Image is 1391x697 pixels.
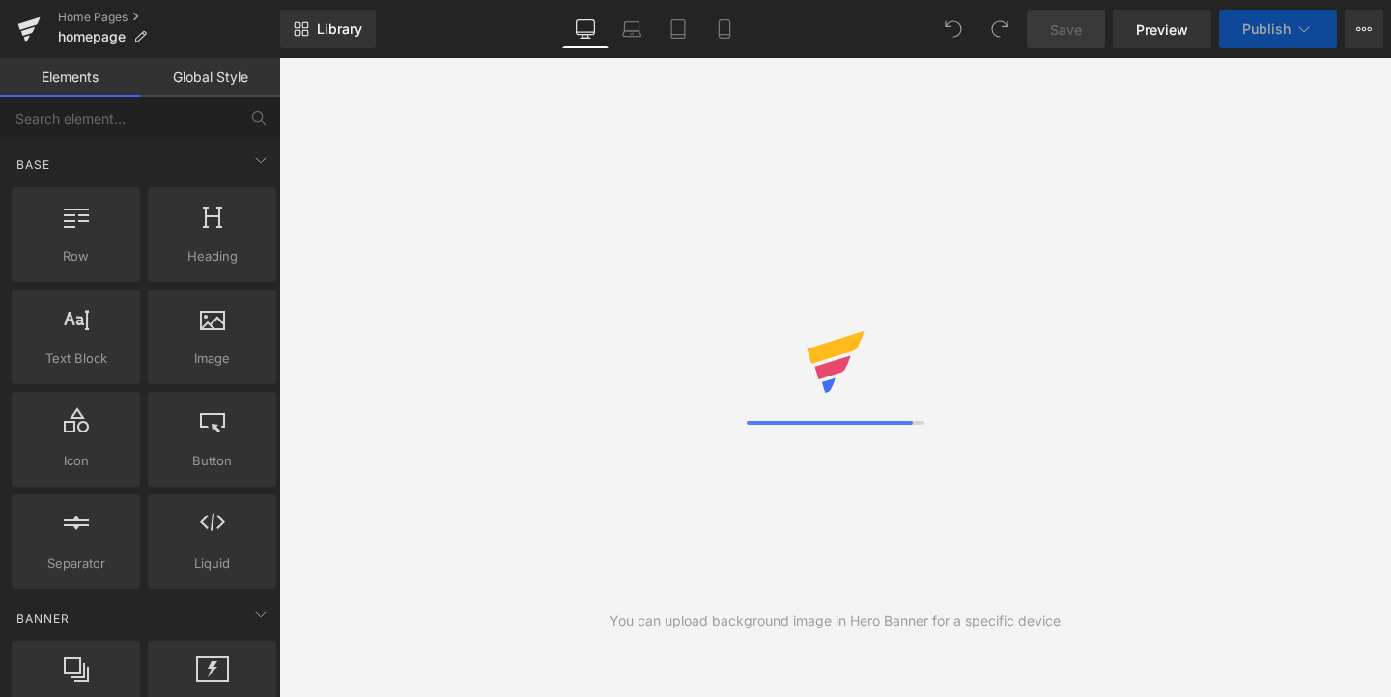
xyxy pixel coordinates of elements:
[14,155,52,174] span: Base
[655,10,701,48] a: Tablet
[154,246,270,266] span: Heading
[1345,10,1383,48] button: More
[140,58,280,97] a: Global Style
[154,451,270,471] span: Button
[154,553,270,573] span: Liquid
[610,610,1061,631] div: You can upload background image in Hero Banner for a specific device
[17,348,134,369] span: Text Block
[317,20,362,38] span: Library
[58,10,280,25] a: Home Pages
[980,10,1019,48] button: Redo
[1242,21,1291,37] span: Publish
[1113,10,1211,48] a: Preview
[562,10,609,48] a: Desktop
[1136,19,1188,40] span: Preview
[17,553,134,573] span: Separator
[17,246,134,266] span: Row
[58,29,126,44] span: homepage
[934,10,973,48] button: Undo
[14,609,71,627] span: Banner
[701,10,748,48] a: Mobile
[280,10,376,48] a: New Library
[17,451,134,471] span: Icon
[1050,19,1082,40] span: Save
[154,348,270,369] span: Image
[1219,10,1337,48] button: Publish
[609,10,655,48] a: Laptop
